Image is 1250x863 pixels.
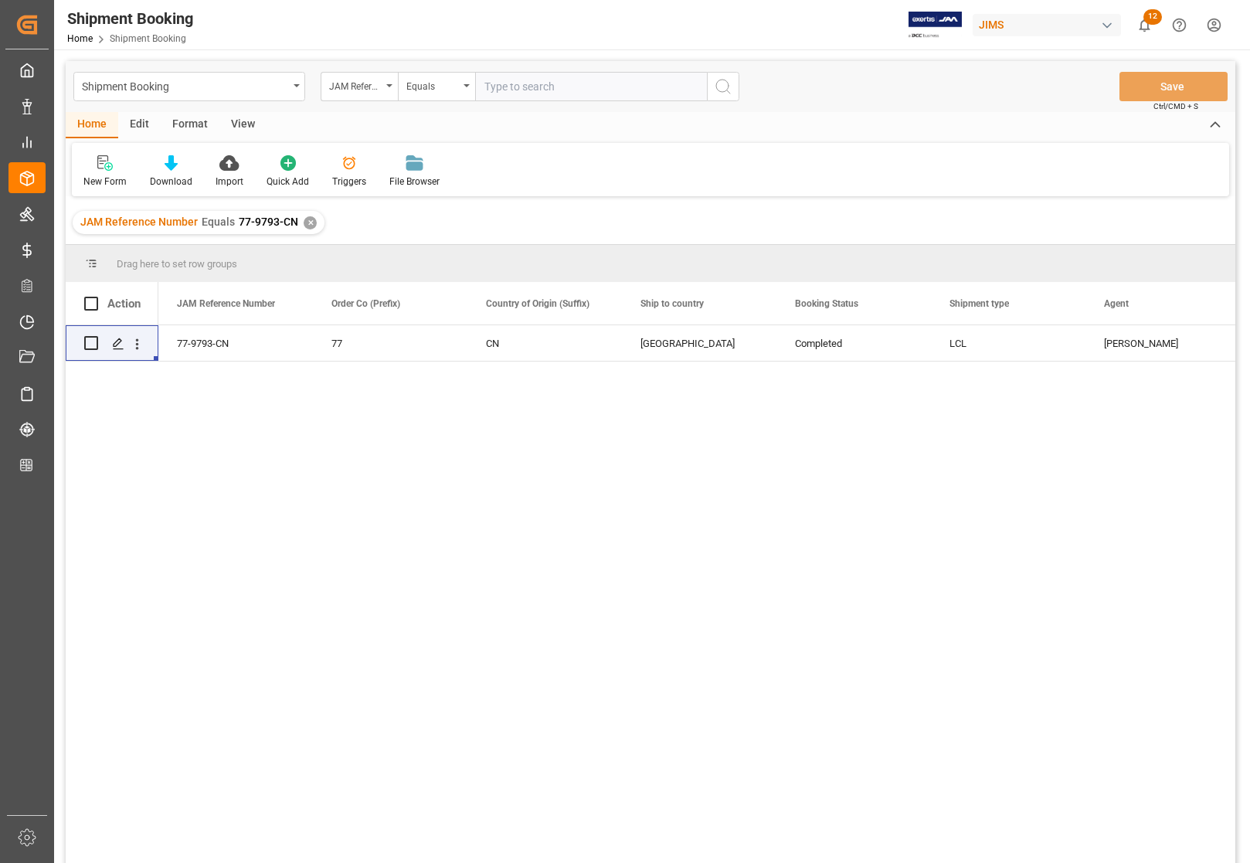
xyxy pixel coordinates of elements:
[150,175,192,189] div: Download
[66,325,158,362] div: Press SPACE to select this row.
[389,175,440,189] div: File Browser
[82,76,288,95] div: Shipment Booking
[83,175,127,189] div: New Form
[118,112,161,138] div: Edit
[67,7,193,30] div: Shipment Booking
[406,76,459,93] div: Equals
[1104,298,1129,309] span: Agent
[973,10,1127,39] button: JIMS
[1153,100,1198,112] span: Ctrl/CMD + S
[1104,326,1221,362] div: [PERSON_NAME]
[216,175,243,189] div: Import
[66,112,118,138] div: Home
[267,175,309,189] div: Quick Add
[332,175,366,189] div: Triggers
[707,72,739,101] button: search button
[640,326,758,362] div: [GEOGRAPHIC_DATA]
[158,325,313,361] div: 77-9793-CN
[795,326,912,362] div: Completed
[331,326,449,362] div: 77
[304,216,317,229] div: ✕
[486,326,603,362] div: CN
[107,297,141,311] div: Action
[398,72,475,101] button: open menu
[239,216,298,228] span: 77-9793-CN
[1143,9,1162,25] span: 12
[475,72,707,101] input: Type to search
[640,298,704,309] span: Ship to country
[1127,8,1162,42] button: show 12 new notifications
[949,326,1067,362] div: LCL
[67,33,93,44] a: Home
[329,76,382,93] div: JAM Reference Number
[1119,72,1228,101] button: Save
[161,112,219,138] div: Format
[795,298,858,309] span: Booking Status
[73,72,305,101] button: open menu
[486,298,589,309] span: Country of Origin (Suffix)
[80,216,198,228] span: JAM Reference Number
[1162,8,1197,42] button: Help Center
[219,112,267,138] div: View
[177,298,275,309] span: JAM Reference Number
[949,298,1009,309] span: Shipment type
[909,12,962,39] img: Exertis%20JAM%20-%20Email%20Logo.jpg_1722504956.jpg
[321,72,398,101] button: open menu
[117,258,237,270] span: Drag here to set row groups
[331,298,400,309] span: Order Co (Prefix)
[202,216,235,228] span: Equals
[973,14,1121,36] div: JIMS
